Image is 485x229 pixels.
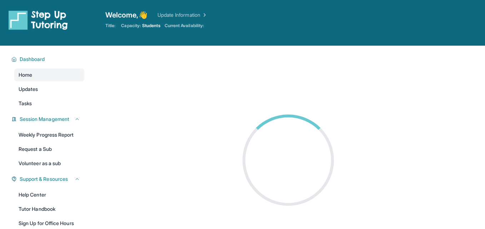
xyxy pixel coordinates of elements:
[20,175,68,183] span: Support & Resources
[14,143,84,156] a: Request a Sub
[19,86,38,93] span: Updates
[14,68,84,81] a: Home
[9,10,68,30] img: logo
[17,56,80,63] button: Dashboard
[200,11,207,19] img: Chevron Right
[14,128,84,141] a: Weekly Progress Report
[165,23,204,29] span: Current Availability:
[14,203,84,215] a: Tutor Handbook
[105,10,147,20] span: Welcome, 👋
[157,11,207,19] a: Update Information
[105,23,115,29] span: Title:
[20,56,45,63] span: Dashboard
[14,97,84,110] a: Tasks
[17,175,80,183] button: Support & Resources
[17,116,80,123] button: Session Management
[142,23,160,29] span: Students
[121,23,141,29] span: Capacity:
[19,100,32,107] span: Tasks
[14,188,84,201] a: Help Center
[19,71,32,78] span: Home
[14,83,84,96] a: Updates
[20,116,69,123] span: Session Management
[14,157,84,170] a: Volunteer as a sub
